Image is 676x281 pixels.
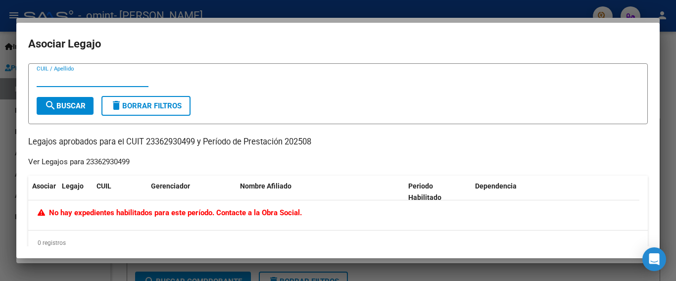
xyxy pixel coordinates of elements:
[110,99,122,111] mat-icon: delete
[28,35,648,53] h2: Asociar Legajo
[471,176,639,208] datatable-header-cell: Dependencia
[151,182,190,190] span: Gerenciador
[404,176,471,208] datatable-header-cell: Periodo Habilitado
[642,247,666,271] div: Open Intercom Messenger
[97,182,111,190] span: CUIL
[28,156,130,168] div: Ver Legajos para 23362930499
[28,136,648,148] p: Legajos aprobados para el CUIT 23362930499 y Período de Prestación 202508
[37,97,94,115] button: Buscar
[62,182,84,190] span: Legajo
[110,101,182,110] span: Borrar Filtros
[408,182,441,201] span: Periodo Habilitado
[45,99,56,111] mat-icon: search
[28,231,648,255] div: 0 registros
[38,208,302,217] span: No hay expedientes habilitados para este período. Contacte a la Obra Social.
[240,182,291,190] span: Nombre Afiliado
[58,176,93,208] datatable-header-cell: Legajo
[45,101,86,110] span: Buscar
[28,176,58,208] datatable-header-cell: Asociar
[236,176,404,208] datatable-header-cell: Nombre Afiliado
[475,182,517,190] span: Dependencia
[101,96,191,116] button: Borrar Filtros
[32,182,56,190] span: Asociar
[93,176,147,208] datatable-header-cell: CUIL
[147,176,236,208] datatable-header-cell: Gerenciador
